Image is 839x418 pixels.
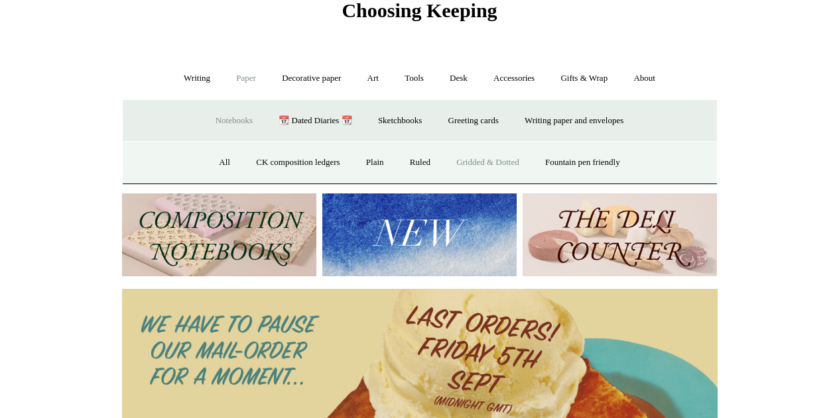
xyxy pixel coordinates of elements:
a: Art [355,61,391,96]
img: The Deli Counter [523,193,717,276]
a: Ruled [398,145,442,180]
a: Plain [354,145,396,180]
a: 📆 Dated Diaries 📆 [267,103,363,138]
a: Decorative paper [270,61,353,96]
a: Paper [224,61,268,96]
a: Fountain pen friendly [533,145,632,180]
a: About [621,61,667,96]
a: Gifts & Wrap [549,61,619,96]
a: Tools [393,61,436,96]
a: Greeting cards [436,103,511,138]
img: New.jpg__PID:f73bdf93-380a-4a35-bcfe-7823039498e1 [322,193,517,276]
a: All [207,145,242,180]
a: CK composition ledgers [244,145,352,180]
a: Accessories [482,61,547,96]
a: Notebooks [204,103,265,138]
a: Choosing Keeping [342,10,497,19]
a: Desk [438,61,480,96]
a: Sketchbooks [366,103,434,138]
a: Gridded & Dotted [444,145,531,180]
a: Writing paper and envelopes [513,103,635,138]
a: Writing [172,61,222,96]
img: 202302 Composition ledgers.jpg__PID:69722ee6-fa44-49dd-a067-31375e5d54ec [122,193,316,276]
